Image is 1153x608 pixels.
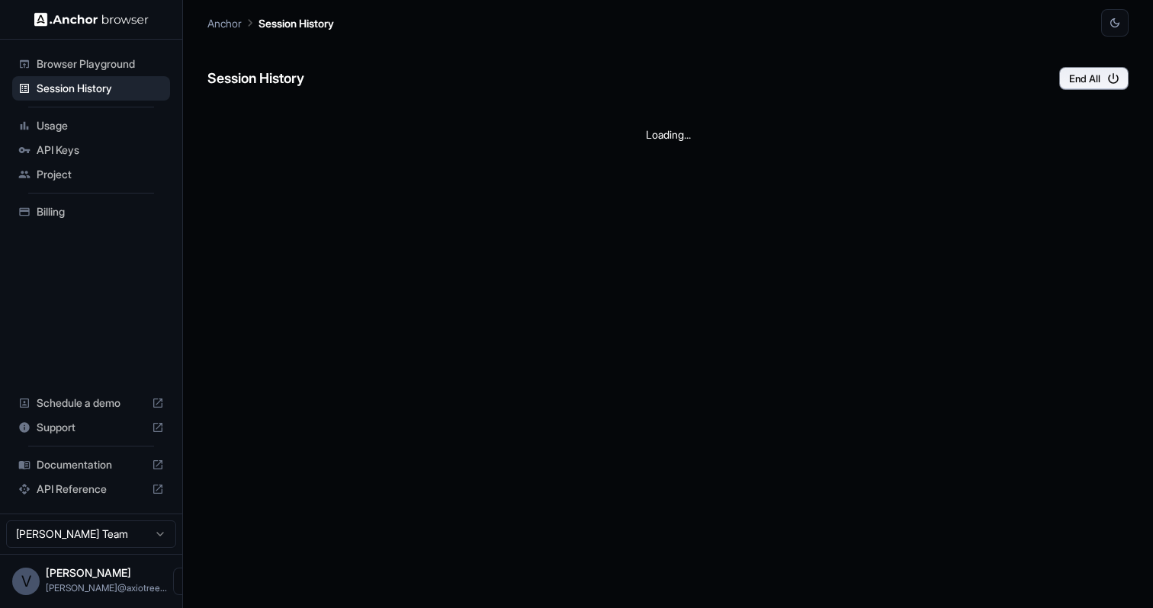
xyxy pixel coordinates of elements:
[37,56,164,72] span: Browser Playground
[37,118,164,133] span: Usage
[12,477,170,501] div: API Reference
[12,391,170,415] div: Schedule a demo
[12,138,170,162] div: API Keys
[12,415,170,440] div: Support
[12,114,170,138] div: Usage
[37,204,164,219] span: Billing
[37,457,146,472] span: Documentation
[37,81,164,96] span: Session History
[12,200,170,224] div: Billing
[37,142,164,158] span: API Keys
[207,68,304,90] h6: Session History
[12,162,170,187] div: Project
[207,15,242,31] p: Anchor
[12,76,170,101] div: Session History
[37,420,146,435] span: Support
[37,482,146,497] span: API Reference
[46,582,167,594] span: vipin@axiotree.com
[207,102,1129,167] div: Loading...
[46,566,131,579] span: Vipin Tanna
[173,568,201,595] button: Open menu
[12,453,170,477] div: Documentation
[259,15,334,31] p: Session History
[207,14,334,31] nav: breadcrumb
[34,12,149,27] img: Anchor Logo
[12,52,170,76] div: Browser Playground
[37,167,164,182] span: Project
[1059,67,1129,90] button: End All
[12,568,40,595] div: V
[37,395,146,411] span: Schedule a demo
